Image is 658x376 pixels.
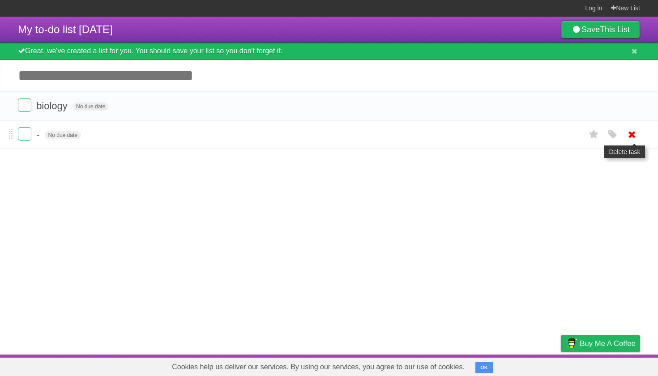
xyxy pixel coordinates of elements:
[36,129,42,140] span: -
[18,98,31,112] label: Done
[18,127,31,141] label: Done
[471,357,508,374] a: Developers
[565,336,577,351] img: Buy me a coffee
[584,357,640,374] a: Suggest a feature
[600,25,630,34] b: This List
[442,357,461,374] a: About
[36,100,70,111] span: biology
[561,21,640,38] a: SaveThis List
[549,357,573,374] a: Privacy
[561,335,640,352] a: Buy me a coffee
[73,103,109,111] span: No due date
[519,357,538,374] a: Terms
[585,127,602,142] label: Star task
[475,362,493,373] button: OK
[580,336,636,351] span: Buy me a coffee
[163,358,474,376] span: Cookies help us deliver our services. By using our services, you agree to our use of cookies.
[45,131,81,139] span: No due date
[18,23,113,35] span: My to-do list [DATE]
